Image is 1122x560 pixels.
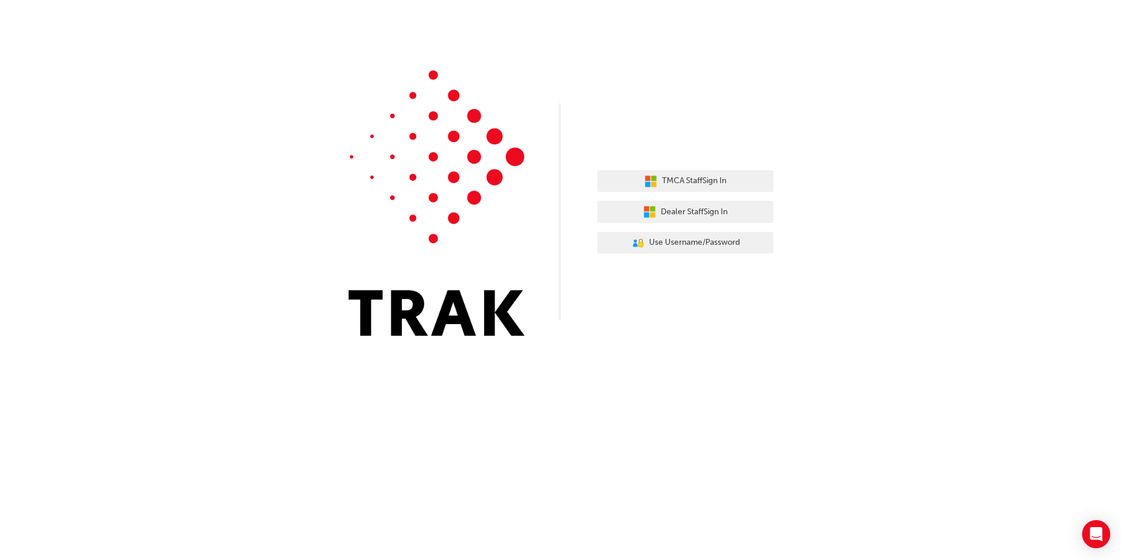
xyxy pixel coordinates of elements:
span: TMCA Staff Sign In [662,174,726,188]
div: Open Intercom Messenger [1082,520,1110,548]
span: Dealer Staff Sign In [661,205,728,219]
span: Use Username/Password [649,236,740,249]
img: Trak [349,70,525,336]
button: Dealer StaffSign In [597,201,773,223]
button: TMCA StaffSign In [597,170,773,193]
button: Use Username/Password [597,232,773,254]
